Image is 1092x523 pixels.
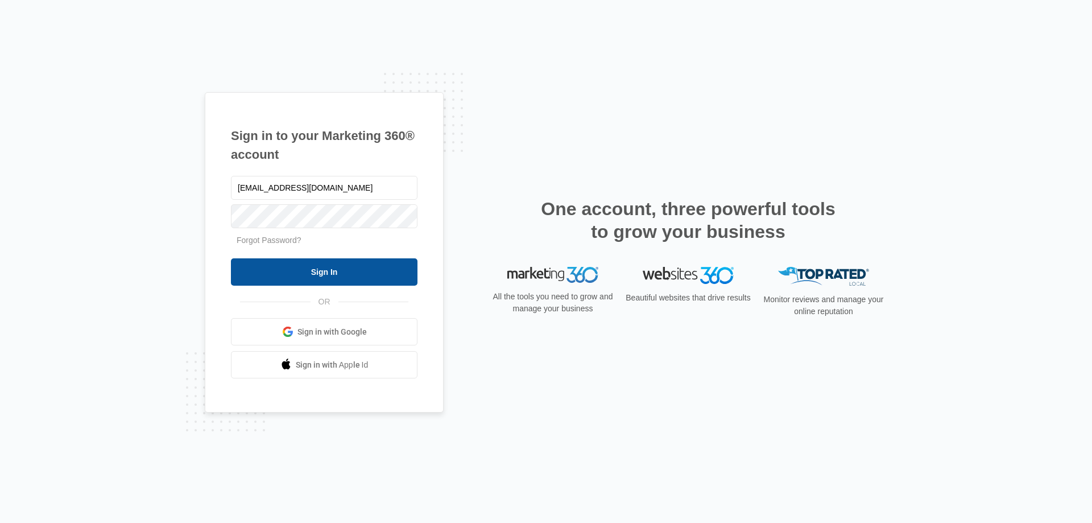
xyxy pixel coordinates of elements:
input: Email [231,176,417,200]
a: Forgot Password? [237,236,301,245]
p: All the tools you need to grow and manage your business [489,291,617,315]
p: Beautiful websites that drive results [624,292,752,304]
span: OR [311,296,338,308]
a: Sign in with Google [231,318,417,345]
input: Sign In [231,258,417,286]
img: Websites 360 [643,267,734,283]
h1: Sign in to your Marketing 360® account [231,126,417,164]
h2: One account, three powerful tools to grow your business [537,197,839,243]
p: Monitor reviews and manage your online reputation [760,294,887,318]
img: Top Rated Local [778,267,869,286]
a: Sign in with Apple Id [231,351,417,378]
span: Sign in with Apple Id [296,359,369,371]
img: Marketing 360 [507,267,598,283]
span: Sign in with Google [297,326,367,338]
